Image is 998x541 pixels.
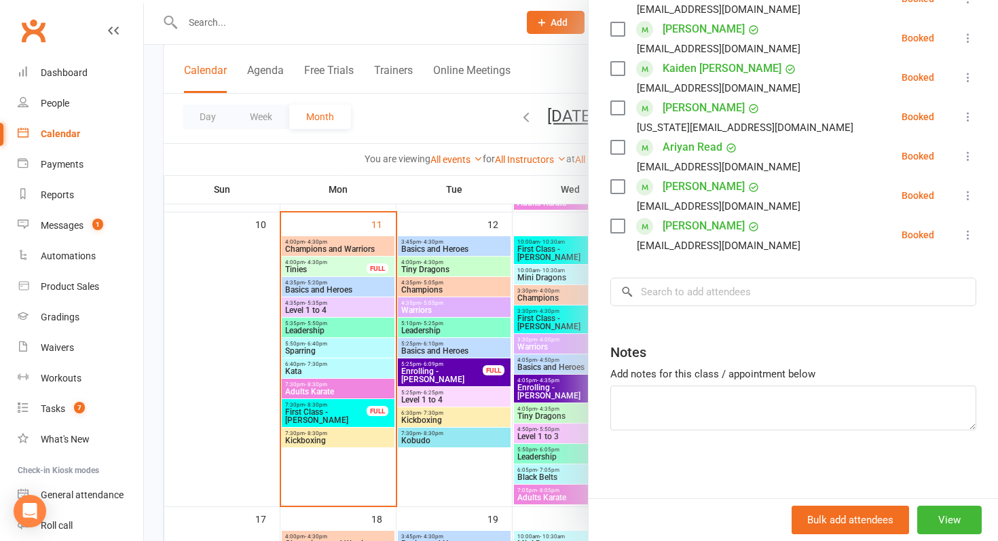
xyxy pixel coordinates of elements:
[41,342,74,353] div: Waivers
[610,343,646,362] div: Notes
[902,151,934,161] div: Booked
[637,237,800,255] div: [EMAIL_ADDRESS][DOMAIN_NAME]
[663,136,722,158] a: Ariyan Read
[917,506,982,534] button: View
[92,219,103,230] span: 1
[902,73,934,82] div: Booked
[18,424,143,455] a: What's New
[663,58,781,79] a: Kaiden [PERSON_NAME]
[41,403,65,414] div: Tasks
[902,112,934,122] div: Booked
[18,333,143,363] a: Waivers
[637,1,800,18] div: [EMAIL_ADDRESS][DOMAIN_NAME]
[41,189,74,200] div: Reports
[663,97,745,119] a: [PERSON_NAME]
[18,394,143,424] a: Tasks 7
[18,363,143,394] a: Workouts
[610,278,976,306] input: Search to add attendees
[18,180,143,210] a: Reports
[18,58,143,88] a: Dashboard
[18,88,143,119] a: People
[16,14,50,48] a: Clubworx
[18,510,143,541] a: Roll call
[41,281,99,292] div: Product Sales
[18,210,143,241] a: Messages 1
[41,434,90,445] div: What's New
[637,158,800,176] div: [EMAIL_ADDRESS][DOMAIN_NAME]
[41,520,73,531] div: Roll call
[41,373,81,384] div: Workouts
[637,40,800,58] div: [EMAIL_ADDRESS][DOMAIN_NAME]
[18,480,143,510] a: General attendance kiosk mode
[637,198,800,215] div: [EMAIL_ADDRESS][DOMAIN_NAME]
[663,18,745,40] a: [PERSON_NAME]
[41,489,124,500] div: General attendance
[663,176,745,198] a: [PERSON_NAME]
[18,241,143,272] a: Automations
[18,302,143,333] a: Gradings
[18,272,143,302] a: Product Sales
[637,79,800,97] div: [EMAIL_ADDRESS][DOMAIN_NAME]
[41,250,96,261] div: Automations
[637,119,853,136] div: [US_STATE][EMAIL_ADDRESS][DOMAIN_NAME]
[792,506,909,534] button: Bulk add attendees
[41,159,84,170] div: Payments
[41,98,69,109] div: People
[74,402,85,413] span: 7
[902,191,934,200] div: Booked
[41,67,88,78] div: Dashboard
[18,149,143,180] a: Payments
[41,220,84,231] div: Messages
[41,128,80,139] div: Calendar
[902,33,934,43] div: Booked
[902,230,934,240] div: Booked
[663,215,745,237] a: [PERSON_NAME]
[41,312,79,322] div: Gradings
[610,366,976,382] div: Add notes for this class / appointment below
[14,495,46,527] div: Open Intercom Messenger
[18,119,143,149] a: Calendar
